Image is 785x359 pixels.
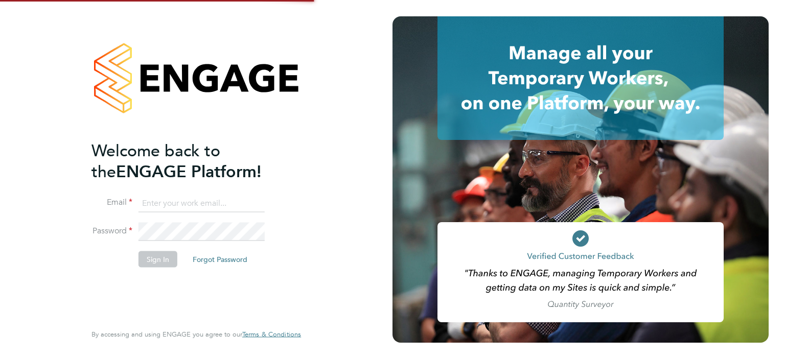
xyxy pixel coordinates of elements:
[138,251,177,268] button: Sign In
[91,140,291,182] h2: ENGAGE Platform!
[138,194,265,212] input: Enter your work email...
[91,330,301,339] span: By accessing and using ENGAGE you agree to our
[242,330,301,339] a: Terms & Conditions
[91,226,132,236] label: Password
[91,197,132,208] label: Email
[242,330,301,339] span: Terms & Conditions
[91,140,220,181] span: Welcome back to the
[184,251,256,268] button: Forgot Password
